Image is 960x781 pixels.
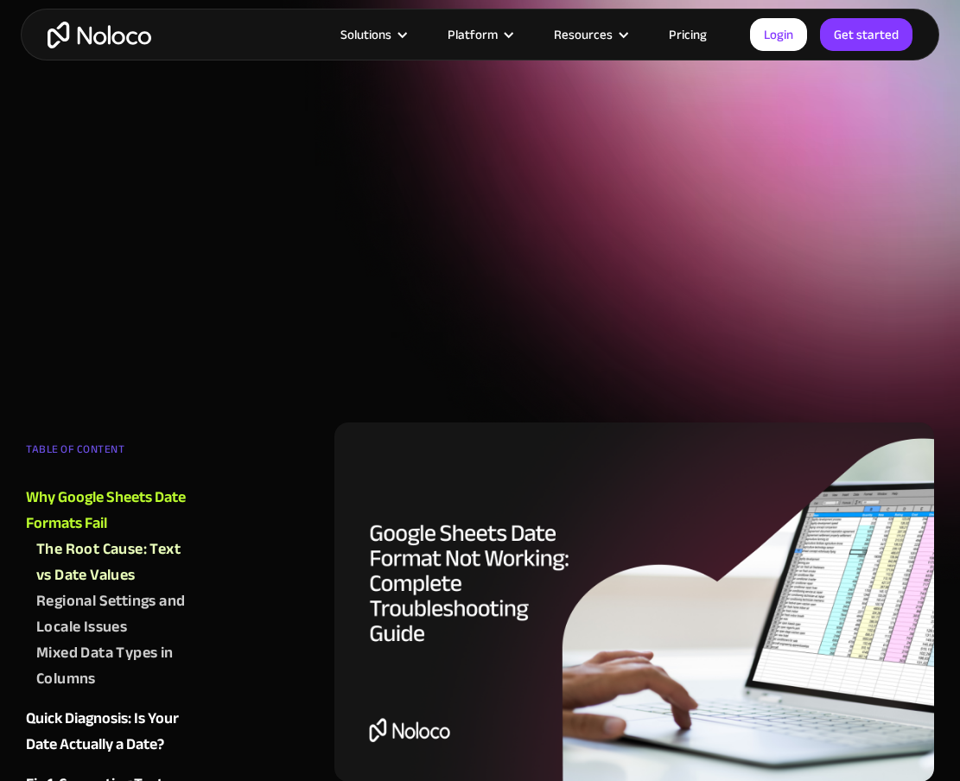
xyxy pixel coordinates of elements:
[26,436,199,471] div: TABLE OF CONTENT
[532,23,647,46] div: Resources
[820,18,912,51] a: Get started
[48,22,151,48] a: home
[426,23,532,46] div: Platform
[448,23,498,46] div: Platform
[36,640,199,692] a: Mixed Data Types in Columns
[319,23,426,46] div: Solutions
[26,485,199,537] a: Why Google Sheets Date Formats Fail
[36,588,199,640] a: Regional Settings and Locale Issues
[340,23,391,46] div: Solutions
[554,23,613,46] div: Resources
[36,537,199,588] a: The Root Cause: Text vs Date Values
[647,23,728,46] a: Pricing
[26,706,199,758] a: Quick Diagnosis: Is Your Date Actually a Date?
[750,18,807,51] a: Login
